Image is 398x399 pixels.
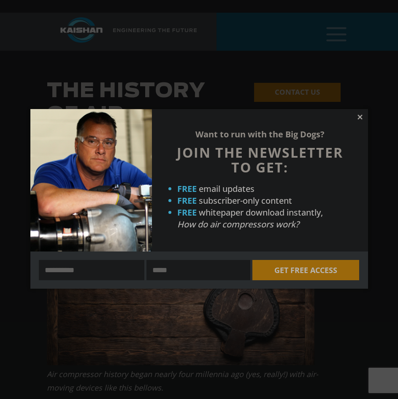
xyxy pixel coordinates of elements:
[199,183,255,194] span: email updates
[177,219,299,230] em: How do air compressors work?
[252,260,359,280] button: GET FREE ACCESS
[177,195,197,206] strong: FREE
[199,195,292,206] span: subscriber-only content
[356,113,364,121] button: Close
[177,143,343,176] span: JOIN THE NEWSLETTER TO GET:
[146,260,250,280] input: Email
[177,207,197,218] strong: FREE
[199,207,323,218] span: whitepaper download instantly,
[177,183,197,194] strong: FREE
[39,260,145,280] input: Name:
[195,128,325,140] strong: Want to run with the Big Dogs?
